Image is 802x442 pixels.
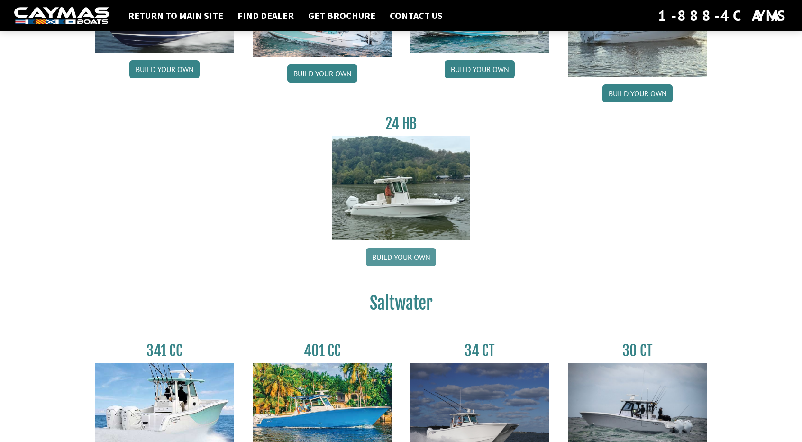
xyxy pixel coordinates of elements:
[332,136,471,240] img: 24_HB_thumbnail.jpg
[233,9,299,22] a: Find Dealer
[332,115,471,132] h3: 24 HB
[385,9,447,22] a: Contact Us
[129,60,200,78] a: Build your own
[287,64,357,83] a: Build your own
[410,342,549,359] h3: 34 CT
[303,9,380,22] a: Get Brochure
[568,342,707,359] h3: 30 CT
[366,248,436,266] a: Build your own
[95,342,234,359] h3: 341 CC
[658,5,788,26] div: 1-888-4CAYMAS
[123,9,228,22] a: Return to main site
[14,7,109,25] img: white-logo-c9c8dbefe5ff5ceceb0f0178aa75bf4bb51f6bca0971e226c86eb53dfe498488.png
[253,342,392,359] h3: 401 CC
[445,60,515,78] a: Build your own
[95,293,707,319] h2: Saltwater
[602,84,673,102] a: Build your own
